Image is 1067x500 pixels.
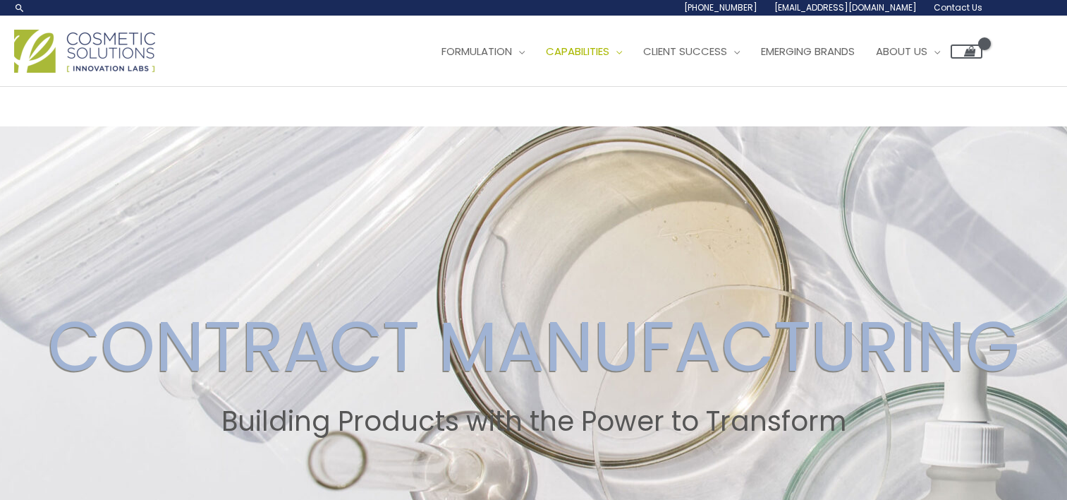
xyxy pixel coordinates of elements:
[420,30,982,73] nav: Site Navigation
[774,1,917,13] span: [EMAIL_ADDRESS][DOMAIN_NAME]
[876,44,927,59] span: About Us
[643,44,727,59] span: Client Success
[865,30,951,73] a: About Us
[761,44,855,59] span: Emerging Brands
[934,1,982,13] span: Contact Us
[951,44,982,59] a: View Shopping Cart, empty
[750,30,865,73] a: Emerging Brands
[13,305,1054,388] h2: CONTRACT MANUFACTURING
[684,1,757,13] span: [PHONE_NUMBER]
[441,44,512,59] span: Formulation
[633,30,750,73] a: Client Success
[14,30,155,73] img: Cosmetic Solutions Logo
[13,405,1054,438] h2: Building Products with the Power to Transform
[14,2,25,13] a: Search icon link
[546,44,609,59] span: Capabilities
[535,30,633,73] a: Capabilities
[431,30,535,73] a: Formulation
